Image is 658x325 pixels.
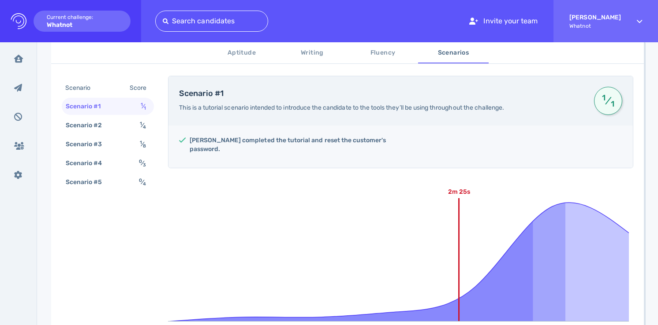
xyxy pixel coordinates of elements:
[141,102,143,107] sup: 1
[448,188,470,196] text: 2m 25s
[601,97,607,99] sup: 1
[212,48,272,59] span: Aptitude
[569,14,621,21] strong: [PERSON_NAME]
[141,103,146,110] span: ⁄
[569,23,621,29] span: Whatnot
[179,89,584,99] h4: Scenario #1
[140,121,142,126] sup: 1
[144,105,146,111] sub: 1
[353,48,413,59] span: Fluency
[143,143,146,149] sub: 8
[64,81,101,94] div: Scenario
[139,159,146,167] span: ⁄
[143,162,146,168] sub: 3
[282,48,342,59] span: Writing
[143,124,146,130] sub: 4
[609,103,616,105] sub: 1
[64,157,113,170] div: Scenario #4
[64,138,113,151] div: Scenario #3
[601,93,616,109] span: ⁄
[190,136,394,154] h5: [PERSON_NAME] completed the tutorial and reset the customer's password.
[140,140,146,148] span: ⁄
[64,176,113,188] div: Scenario #5
[64,100,112,113] div: Scenario #1
[140,122,146,129] span: ⁄
[139,178,146,186] span: ⁄
[140,140,142,145] sup: 1
[64,119,113,132] div: Scenario #2
[423,48,483,59] span: Scenarios
[139,159,142,164] sup: 0
[179,104,505,111] span: This is a tutorial scenario intended to introduce the candidate to the tools they’ll be using thr...
[139,177,142,183] sup: 0
[143,181,146,187] sub: 4
[128,81,152,94] div: Score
